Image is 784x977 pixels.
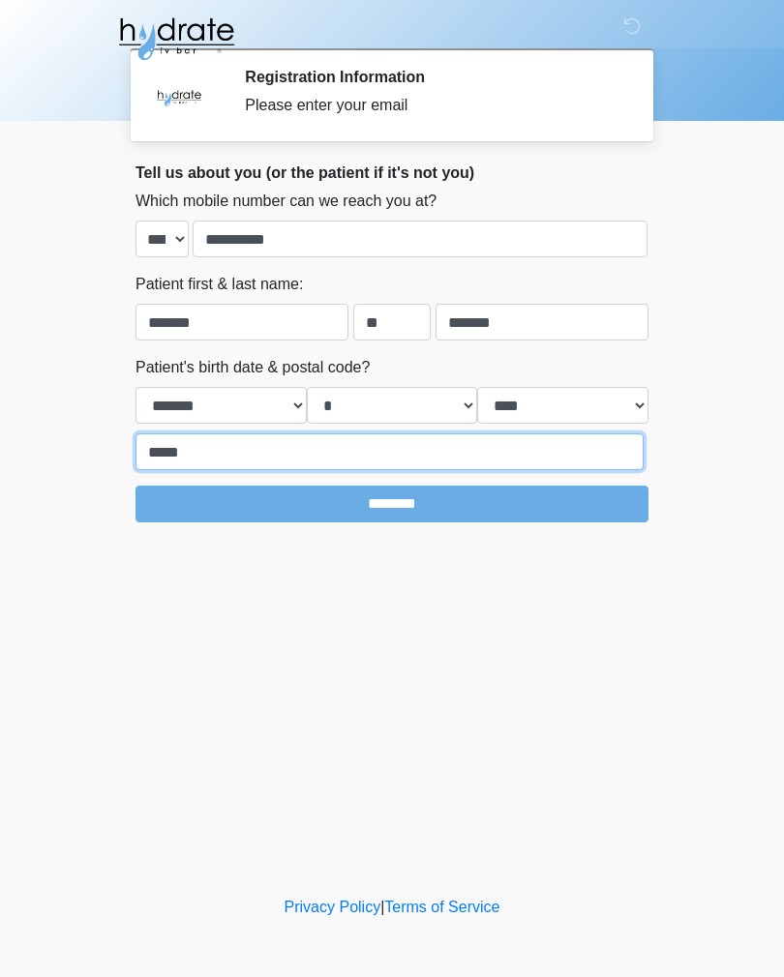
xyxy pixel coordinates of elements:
h2: Tell us about you (or the patient if it's not you) [136,163,648,182]
a: | [380,899,384,915]
img: Hydrate IV Bar - South Jordan Logo [116,15,236,63]
div: Please enter your email [245,94,619,117]
a: Terms of Service [384,899,499,915]
label: Which mobile number can we reach you at? [136,190,437,213]
img: Agent Avatar [150,68,208,126]
a: Privacy Policy [285,899,381,915]
label: Patient first & last name: [136,273,303,296]
label: Patient's birth date & postal code? [136,356,370,379]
